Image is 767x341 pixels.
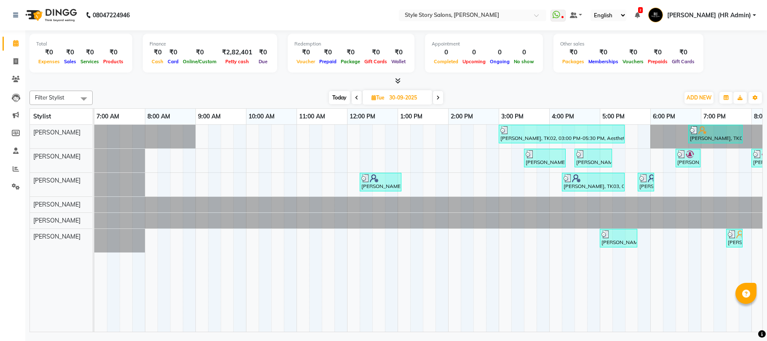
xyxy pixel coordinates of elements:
a: 1:00 PM [398,110,425,123]
div: 0 [432,48,460,57]
span: Due [257,59,270,64]
div: ₹0 [339,48,362,57]
a: 5:00 PM [600,110,627,123]
a: 7:00 AM [94,110,121,123]
div: Other sales [560,40,697,48]
span: Today [329,91,350,104]
span: [PERSON_NAME] [33,153,80,160]
div: [PERSON_NAME], TK08, 07:30 PM-07:50 PM, Face Pack/De Tan (₹500) [727,230,742,246]
span: [PERSON_NAME] (HR Admin) [667,11,751,20]
span: [PERSON_NAME] [33,177,80,184]
span: Online/Custom [181,59,219,64]
div: ₹0 [362,48,389,57]
div: ₹0 [101,48,126,57]
div: [PERSON_NAME], TK05, 05:00 PM-05:45 PM, Cleanup Express (₹800) [601,230,636,246]
span: Voucher [294,59,317,64]
a: 11:00 AM [297,110,327,123]
a: 8:00 AM [145,110,172,123]
div: 0 [488,48,512,57]
a: 6:00 PM [651,110,677,123]
div: [PERSON_NAME], TK03, 04:15 PM-05:30 PM, Hair Cut - Master - [DEMOGRAPHIC_DATA],Hair Spa [DEMOGRAP... [563,174,624,190]
a: 7:00 PM [701,110,728,123]
span: Tue [369,94,387,101]
a: 3:00 PM [499,110,526,123]
a: 10:00 AM [246,110,277,123]
span: Sales [62,59,78,64]
div: ₹0 [256,48,270,57]
a: 2 [635,11,640,19]
span: [PERSON_NAME] [33,129,80,136]
span: Filter Stylist [35,94,64,101]
div: ₹0 [646,48,670,57]
button: ADD NEW [684,92,714,104]
div: 0 [512,48,536,57]
div: ₹0 [294,48,317,57]
div: Finance [150,40,270,48]
div: ₹0 [181,48,219,57]
span: Memberships [586,59,620,64]
div: 0 [460,48,488,57]
span: Expenses [36,59,62,64]
span: Upcoming [460,59,488,64]
div: Appointment [432,40,536,48]
input: 2025-09-30 [387,91,429,104]
div: ₹0 [62,48,78,57]
div: ₹0 [620,48,646,57]
span: [PERSON_NAME] [33,217,80,224]
span: Completed [432,59,460,64]
span: Cash [150,59,166,64]
span: Stylist [33,113,51,120]
span: Ongoing [488,59,512,64]
span: Petty cash [223,59,251,64]
span: [PERSON_NAME] [33,201,80,208]
div: [PERSON_NAME], TK02, 03:00 PM-05:30 PM, Aesthetic Facial With Needling (90Min),Threading Eyebrow ... [500,126,624,142]
a: 12:00 PM [347,110,377,123]
a: 2:00 PM [449,110,475,123]
div: ₹0 [670,48,697,57]
span: Gift Cards [670,59,697,64]
span: 2 [638,7,643,13]
a: 4:00 PM [550,110,576,123]
div: Redemption [294,40,408,48]
div: ₹0 [389,48,408,57]
div: ₹0 [36,48,62,57]
span: No show [512,59,536,64]
img: Nilofar Ali (HR Admin) [648,8,663,22]
div: ₹0 [150,48,166,57]
span: Products [101,59,126,64]
span: Card [166,59,181,64]
span: Services [78,59,101,64]
span: Prepaids [646,59,670,64]
span: Package [339,59,362,64]
span: ADD NEW [687,94,711,101]
div: [PERSON_NAME], TK05, 04:30 PM-05:15 PM, [PERSON_NAME] Styling (₹199),Hair Cut - Master - [DEMOGRA... [575,150,611,166]
div: ₹0 [166,48,181,57]
div: ₹0 [78,48,101,57]
div: [PERSON_NAME], TK04, 03:30 PM-04:20 PM, Hair Cut - Master - [DEMOGRAPHIC_DATA],[PERSON_NAME] Styl... [525,150,565,166]
span: Wallet [389,59,408,64]
span: [PERSON_NAME] [33,233,80,240]
span: Vouchers [620,59,646,64]
div: [PERSON_NAME], TK06, 05:45 PM-06:05 PM, [PERSON_NAME] Styling [639,174,653,190]
div: [PERSON_NAME], TK01, 12:15 PM-01:05 PM, [PERSON_NAME] Styling,Hair Cut - Master - [DEMOGRAPHIC_DA... [361,174,401,190]
div: ₹0 [586,48,620,57]
div: [PERSON_NAME], TK07, 06:30 PM-07:00 PM, Shampoo And Conditioning [DEMOGRAPHIC_DATA] [676,150,700,166]
div: ₹0 [317,48,339,57]
div: ₹2,82,401 [219,48,256,57]
img: logo [21,3,79,27]
div: [PERSON_NAME], TK08, 06:45 PM-07:50 PM, Facial Booster Meladerm,Threading Eyebrow (₹70),Threading... [689,126,742,142]
div: Total [36,40,126,48]
b: 08047224946 [93,3,130,27]
span: Gift Cards [362,59,389,64]
span: Prepaid [317,59,339,64]
a: 9:00 AM [196,110,223,123]
div: ₹0 [560,48,586,57]
span: Packages [560,59,586,64]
